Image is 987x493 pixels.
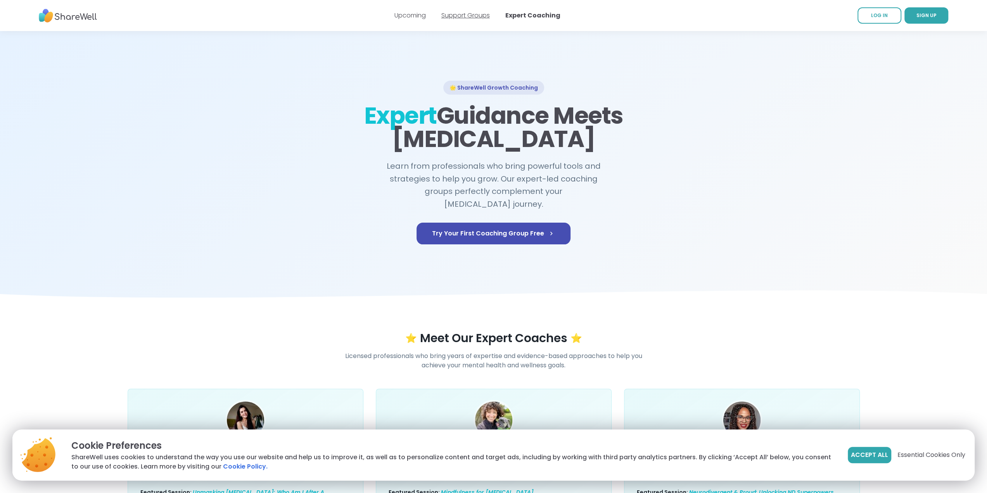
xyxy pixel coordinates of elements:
[71,439,835,453] p: Cookie Preferences
[394,11,426,20] a: Upcoming
[405,332,417,344] span: ⭐
[363,104,624,150] h1: Guidance Meets [MEDICAL_DATA]
[851,450,888,460] span: Accept All
[345,351,643,370] h4: Licensed professionals who bring years of expertise and evidence-based approaches to help you ach...
[475,401,512,439] img: Jennifer Salzman
[904,7,948,24] a: SIGN UP
[443,81,544,95] div: 🌟 ShareWell Growth Coaching
[364,99,437,132] span: Expert
[227,401,264,444] img: Elena Carroll
[857,7,901,24] a: LOG IN
[897,450,965,460] span: Essential Cookies Only
[39,5,97,26] img: ShareWell Nav Logo
[223,462,268,471] a: Cookie Policy.
[505,11,560,20] a: Expert Coaching
[420,331,567,345] h3: Meet Our Expert Coaches
[441,11,490,20] a: Support Groups
[417,223,570,244] a: Try Your First Coaching Group Free
[848,447,891,463] button: Accept All
[432,229,555,238] span: Try Your First Coaching Group Free
[570,332,582,344] span: ⭐
[916,12,937,19] span: SIGN UP
[723,401,761,451] img: Natasha Nurse, Esq
[871,12,888,19] span: LOG IN
[71,453,835,471] p: ShareWell uses cookies to understand the way you use our website and help us to improve it, as we...
[382,160,605,210] h2: Learn from professionals who bring powerful tools and strategies to help you grow. Our expert-led...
